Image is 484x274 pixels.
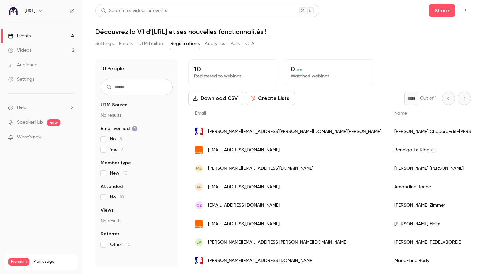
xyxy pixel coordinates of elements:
[8,33,31,39] div: Events
[17,134,42,141] span: What's new
[245,38,254,49] button: CTA
[208,147,280,154] span: [EMAIL_ADDRESS][DOMAIN_NAME]
[17,119,43,126] a: SpeakerHub
[8,104,74,111] li: help-dropdown-opener
[119,38,133,49] button: Emails
[17,104,27,111] span: Help
[95,28,471,36] h1: Découvrez la V1 d’[URL] et ses nouvelles fonctionnalités !
[197,239,201,245] span: LP
[195,257,203,265] img: ac-nantes.fr
[230,38,240,49] button: Polls
[196,184,202,190] span: AR
[195,220,203,228] img: orange.fr
[196,166,202,171] span: MB
[110,146,123,153] span: Yes
[195,111,206,116] span: Email
[297,68,303,72] span: 0 %
[101,102,128,108] span: UTM Source
[194,65,272,73] p: 10
[101,160,131,166] span: Member type
[101,112,173,119] p: No results
[24,8,35,14] h6: [URL]
[208,221,280,228] span: [EMAIL_ADDRESS][DOMAIN_NAME]
[101,125,138,132] span: Email verified
[246,92,295,105] button: Create Lists
[120,195,124,199] span: 10
[110,194,124,200] span: No
[110,241,131,248] span: Other
[8,6,19,16] img: Ed.ai
[47,119,60,126] span: new
[138,38,165,49] button: UTM builder
[291,65,368,73] p: 0
[8,62,37,68] div: Audience
[8,258,29,266] span: Premium
[194,73,272,79] p: Registered to webinar
[121,147,123,152] span: 2
[110,136,122,142] span: No
[195,146,203,154] img: orange.fr
[208,239,347,246] span: [PERSON_NAME][EMAIL_ADDRESS][PERSON_NAME][DOMAIN_NAME]
[196,202,202,208] span: CZ
[394,111,407,116] span: Name
[8,47,31,54] div: Videos
[101,207,114,214] span: Views
[208,128,381,135] span: [PERSON_NAME][EMAIL_ADDRESS][PERSON_NAME][DOMAIN_NAME][PERSON_NAME]
[195,128,203,136] img: ac-lyon.fr
[429,4,455,17] button: Share
[188,92,243,105] button: Download CSV
[101,102,173,248] section: facet-groups
[208,258,313,264] span: [PERSON_NAME][EMAIL_ADDRESS][DOMAIN_NAME]
[110,170,128,177] span: New
[95,38,114,49] button: Settings
[8,76,34,83] div: Settings
[101,183,123,190] span: Attended
[123,171,128,176] span: 10
[101,231,119,237] span: Referrer
[291,73,368,79] p: Watched webinar
[170,38,200,49] button: Registrations
[205,38,225,49] button: Analytics
[120,137,122,141] span: 8
[101,7,167,14] div: Search for videos or events
[208,184,280,191] span: [EMAIL_ADDRESS][DOMAIN_NAME]
[420,95,437,102] p: Out of 1
[208,165,313,172] span: [PERSON_NAME][EMAIL_ADDRESS][DOMAIN_NAME]
[101,65,124,73] h1: 10 People
[126,242,131,247] span: 10
[33,259,74,264] span: Plan usage
[208,202,280,209] span: [EMAIL_ADDRESS][DOMAIN_NAME]
[101,218,173,224] p: No results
